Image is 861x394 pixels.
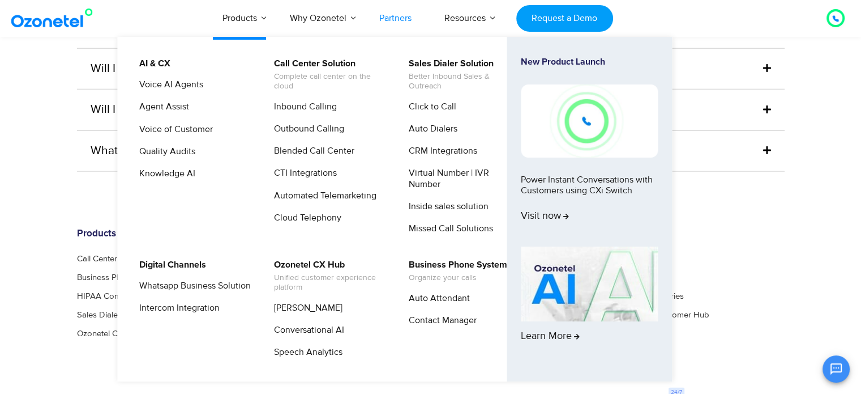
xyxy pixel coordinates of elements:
a: Request a Demo [516,5,613,32]
a: Whatsapp Business Solution [132,279,252,293]
a: Business Phone System [77,273,164,282]
a: Contact Manager [401,313,478,328]
div: What all compliances do you have? [77,131,785,172]
a: Conversational AI [267,323,346,337]
a: Will I get customer support team access for my clients? [91,101,374,119]
h6: Products [77,228,241,240]
a: What all compliances do you have? [91,142,273,160]
img: AI [521,247,658,321]
a: HIPAA Compliant Call Center [77,292,183,300]
span: Learn More [521,331,580,343]
button: Open chat [823,355,850,383]
a: Quality Audits [132,145,197,159]
span: Visit now [521,210,569,223]
a: CTI Integrations [267,166,339,180]
a: Speech Analytics [267,345,344,359]
a: Will I get sales training? [91,60,213,78]
a: Voice of Customer [132,122,215,137]
img: New-Project-17.png [521,84,658,157]
span: Complete call center on the cloud [274,72,385,91]
a: Ozonetel CX HubUnified customer experience platform [267,258,387,294]
a: Cloud Telephony [267,211,343,225]
a: AI & CX [132,57,172,71]
a: Inside sales solution [401,200,490,214]
a: Call Center Solution [77,255,149,263]
div: Will I get sales training? [77,49,785,90]
a: Agent Assist [132,100,191,114]
div: Will I get customer support team access for my clients? [77,90,785,130]
a: Ozonetel CX Hub [77,329,142,338]
a: Click to Call [401,100,458,114]
a: Inbound Calling [267,100,339,114]
a: Sales Dialer Solution [77,311,153,319]
span: Organize your calls [409,273,507,283]
a: Learn More [521,247,658,362]
a: Auto Attendant [401,291,472,306]
a: Business Phone SystemOrganize your calls [401,258,509,285]
a: Digital Channels [132,258,208,272]
span: Better Inbound Sales & Outreach [409,72,520,91]
a: Knowledge AI [132,167,197,181]
span: Unified customer experience platform [274,273,385,293]
a: Voice AI Agents [132,78,205,92]
h6: Resources [620,228,785,240]
a: CRM Integrations [401,144,479,158]
a: Virtual Number | IVR Number [401,166,522,191]
a: Missed Call Solutions [401,222,495,236]
a: New Product LaunchPower Instant Conversations with Customers using CXi SwitchVisit now [521,57,658,242]
a: Outbound Calling [267,122,346,136]
a: Intercom Integration [132,301,221,315]
a: [PERSON_NAME] [267,301,344,315]
a: Automated Telemarketing [267,189,378,203]
a: Blended Call Center [267,144,356,158]
a: Auto Dialers [401,122,459,136]
a: Call Center SolutionComplete call center on the cloud [267,57,387,93]
a: Sales Dialer SolutionBetter Inbound Sales & Outreach [401,57,522,93]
